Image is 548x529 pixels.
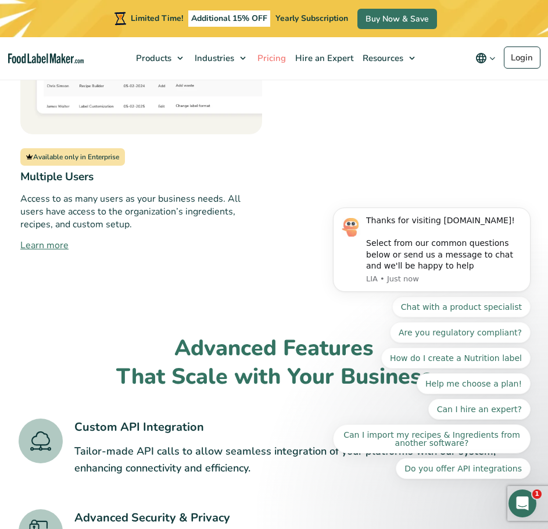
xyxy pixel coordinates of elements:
[20,238,262,252] a: Learn more
[191,52,235,64] span: Industries
[275,13,348,24] span: Yearly Subscription
[316,59,548,498] iframe: Intercom notifications message
[508,489,536,517] iframe: Intercom live chat
[20,192,262,231] p: Access to as many users as your business needs. All users have access to the organization’s ingre...
[74,509,529,527] h3: Advanced Security & Privacy
[357,9,437,29] a: Buy Now & Save
[20,169,262,185] h3: Multiple Users
[252,37,289,79] a: Pricing
[130,37,189,79] a: Products
[292,52,354,64] span: Hire an Expert
[131,13,183,24] span: Limited Time!
[74,443,529,477] p: Tailor-made API calls to allow seamless integration of your platforms with our system, enhancing ...
[357,37,421,79] a: Resources
[189,37,252,79] a: Industries
[188,10,270,27] span: Additional 15% OFF
[254,52,287,64] span: Pricing
[504,47,540,69] a: Login
[74,419,529,436] h3: Custom API Integration
[132,52,173,64] span: Products
[532,489,542,499] span: 1
[19,334,529,391] h2: Advanced Features That Scale with Your Business
[359,52,404,64] span: Resources
[20,148,125,166] span: Available only in Enterprise
[289,37,357,79] a: Hire an Expert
